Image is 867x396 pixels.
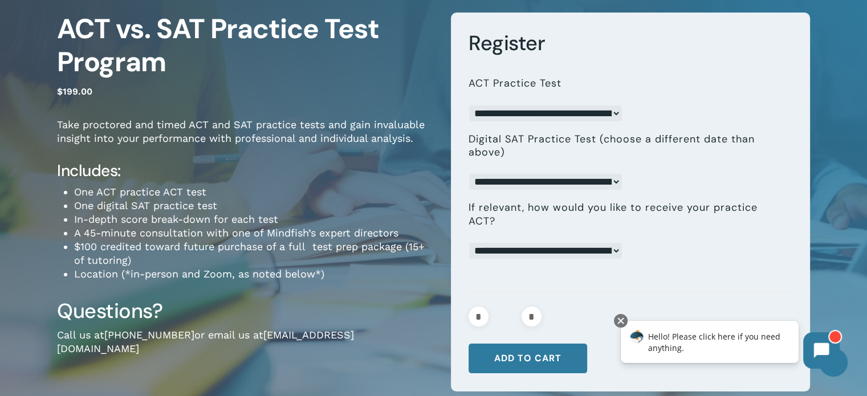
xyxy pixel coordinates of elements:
[57,329,354,354] a: [EMAIL_ADDRESS][DOMAIN_NAME]
[469,133,783,160] label: Digital SAT Practice Test (choose a different date than above)
[57,13,434,79] h1: ACT vs. SAT Practice Test Program
[74,267,434,281] li: Location (*in-person and Zoom, as noted below*)
[57,298,434,324] h3: Questions?
[469,77,561,90] label: ACT Practice Test
[57,86,92,97] bdi: 199.00
[469,344,587,373] button: Add to cart
[74,240,434,267] li: $100 credited toward future purchase of a full test prep package (15+ of tutoring)
[74,185,434,199] li: One ACT practice ACT test
[57,86,63,97] span: $
[609,312,851,380] iframe: Chatbot
[74,226,434,240] li: A 45-minute consultation with one of Mindfish’s expert directors
[469,30,792,56] h3: Register
[57,161,434,181] h4: Includes:
[57,118,434,161] p: Take proctored and timed ACT and SAT practice tests and gain invaluable insight into your perform...
[57,328,434,371] p: Call us at or email us at
[469,201,783,228] label: If relevant, how would you like to receive your practice ACT?
[492,307,518,326] input: Product quantity
[74,199,434,213] li: One digital SAT practice test
[104,329,194,341] a: [PHONE_NUMBER]
[74,213,434,226] li: In-depth score break-down for each test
